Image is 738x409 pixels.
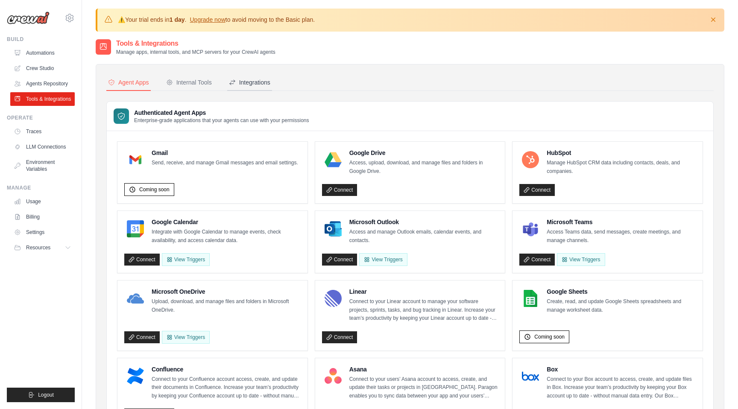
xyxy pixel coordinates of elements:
[7,184,75,191] div: Manage
[10,241,75,254] button: Resources
[10,77,75,91] a: Agents Repository
[10,46,75,60] a: Automations
[10,61,75,75] a: Crew Studio
[322,331,357,343] a: Connect
[108,78,149,87] div: Agent Apps
[7,12,50,24] img: Logo
[547,228,696,245] p: Access Teams data, send messages, create meetings, and manage channels.
[127,368,144,385] img: Confluence Logo
[349,287,498,296] h4: Linear
[127,151,144,168] img: Gmail Logo
[7,114,75,121] div: Operate
[522,151,539,168] img: HubSpot Logo
[325,151,342,168] img: Google Drive Logo
[349,149,498,157] h4: Google Drive
[227,75,272,91] button: Integrations
[124,254,160,266] a: Connect
[152,287,301,296] h4: Microsoft OneDrive
[547,218,696,226] h4: Microsoft Teams
[124,331,160,343] a: Connect
[547,149,696,157] h4: HubSpot
[547,375,696,400] p: Connect to your Box account to access, create, and update files in Box. Increase your team’s prod...
[152,365,301,374] h4: Confluence
[522,220,539,237] img: Microsoft Teams Logo
[152,375,301,400] p: Connect to your Confluence account access, create, and update their documents in Confluence. Incr...
[190,16,225,23] a: Upgrade now
[127,290,144,307] img: Microsoft OneDrive Logo
[229,78,270,87] div: Integrations
[162,331,210,344] : View Triggers
[325,220,342,237] img: Microsoft Outlook Logo
[325,368,342,385] img: Asana Logo
[349,375,498,400] p: Connect to your users’ Asana account to access, create, and update their tasks or projects in [GE...
[322,184,357,196] a: Connect
[349,159,498,175] p: Access, upload, download, and manage files and folders in Google Drive.
[10,140,75,154] a: LLM Connections
[547,159,696,175] p: Manage HubSpot CRM data including contacts, deals, and companies.
[325,290,342,307] img: Linear Logo
[349,218,498,226] h4: Microsoft Outlook
[139,186,170,193] span: Coming soon
[349,298,498,323] p: Connect to your Linear account to manage your software projects, sprints, tasks, and bug tracking...
[10,195,75,208] a: Usage
[10,225,75,239] a: Settings
[547,365,696,374] h4: Box
[7,388,75,402] button: Logout
[10,125,75,138] a: Traces
[118,16,125,23] strong: ⚠️
[170,16,185,23] strong: 1 day
[134,117,309,124] p: Enterprise-grade applications that your agents can use with your permissions
[10,155,75,176] a: Environment Variables
[519,254,555,266] a: Connect
[519,184,555,196] a: Connect
[557,253,605,266] : View Triggers
[152,159,298,167] p: Send, receive, and manage Gmail messages and email settings.
[349,365,498,374] h4: Asana
[164,75,214,91] button: Internal Tools
[7,36,75,43] div: Build
[10,210,75,224] a: Billing
[116,38,275,49] h2: Tools & Integrations
[162,253,210,266] button: View Triggers
[534,333,565,340] span: Coming soon
[349,228,498,245] p: Access and manage Outlook emails, calendar events, and contacts.
[522,368,539,385] img: Box Logo
[38,391,54,398] span: Logout
[127,220,144,237] img: Google Calendar Logo
[116,49,275,56] p: Manage apps, internal tools, and MCP servers for your CrewAI agents
[152,228,301,245] p: Integrate with Google Calendar to manage events, check availability, and access calendar data.
[106,75,151,91] button: Agent Apps
[10,92,75,106] a: Tools & Integrations
[134,108,309,117] h3: Authenticated Agent Apps
[547,298,696,314] p: Create, read, and update Google Sheets spreadsheets and manage worksheet data.
[166,78,212,87] div: Internal Tools
[152,149,298,157] h4: Gmail
[547,287,696,296] h4: Google Sheets
[152,218,301,226] h4: Google Calendar
[522,290,539,307] img: Google Sheets Logo
[118,15,315,24] p: Your trial ends in . to avoid moving to the Basic plan.
[359,253,407,266] : View Triggers
[322,254,357,266] a: Connect
[152,298,301,314] p: Upload, download, and manage files and folders in Microsoft OneDrive.
[26,244,50,251] span: Resources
